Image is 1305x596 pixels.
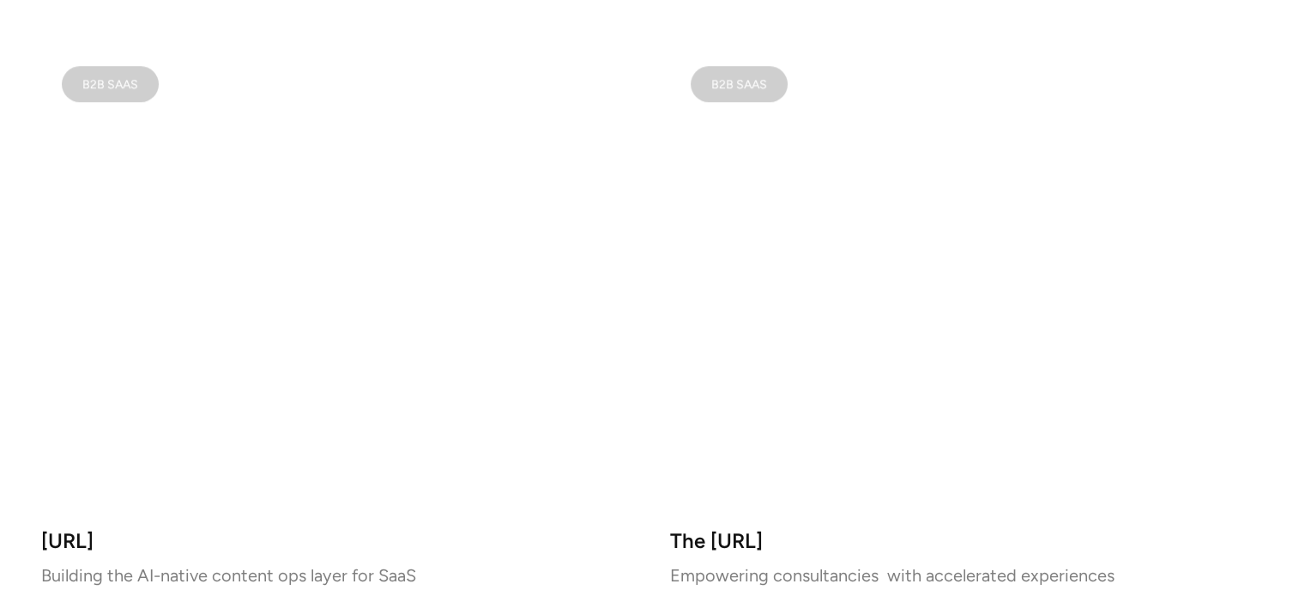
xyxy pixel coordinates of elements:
h3: [URL] [41,534,636,549]
a: B2B SAASThe [URL]Empowering consultancies with accelerated experiences [670,45,1265,581]
h3: The [URL] [670,534,1265,549]
div: B2B SAAS [82,80,138,88]
div: B2B SAAS [711,80,767,88]
p: Empowering consultancies with accelerated experiences [670,569,1265,581]
a: B2B SAAS[URL]Building the AI-native content ops layer for SaaS [41,45,636,581]
p: Building the AI-native content ops layer for SaaS [41,569,636,581]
